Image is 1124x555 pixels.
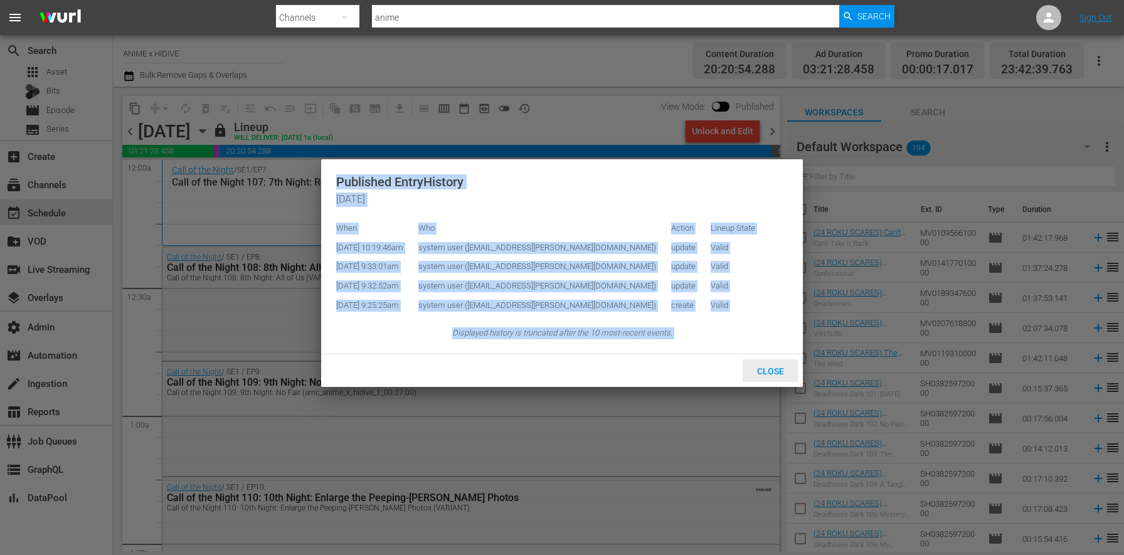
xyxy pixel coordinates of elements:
[747,366,794,376] span: Close
[664,257,703,277] td: update
[664,277,703,296] td: update
[703,257,755,277] td: Valid
[336,193,788,207] span: [DATE]
[411,277,664,296] td: system user ([EMAIL_ADDRESS][PERSON_NAME][DOMAIN_NAME])
[703,238,755,258] td: Valid
[336,219,411,238] td: When
[411,238,664,258] td: system user ([EMAIL_ADDRESS][PERSON_NAME][DOMAIN_NAME])
[1079,13,1112,23] a: Sign Out
[336,174,788,189] span: Published Entry History
[336,257,411,277] td: [DATE] 9:33:01am
[30,3,90,33] img: ans4CAIJ8jUAAAAAAAAAAAAAAAAAAAAAAAAgQb4GAAAAAAAAAAAAAAAAAAAAAAAAJMjXAAAAAAAAAAAAAAAAAAAAAAAAgAT5G...
[336,296,411,315] td: [DATE] 9:25:25am
[411,296,664,315] td: system user ([EMAIL_ADDRESS][PERSON_NAME][DOMAIN_NAME])
[703,277,755,296] td: Valid
[336,327,788,339] span: Displayed history is truncated after the 10 most-recent events.
[703,296,755,315] td: Valid
[336,277,411,296] td: [DATE] 9:32:52am
[411,257,664,277] td: system user ([EMAIL_ADDRESS][PERSON_NAME][DOMAIN_NAME])
[743,359,798,382] button: Close
[857,5,891,28] span: Search
[839,5,894,28] button: Search
[664,296,703,315] td: create
[664,238,703,258] td: update
[703,219,755,238] td: Lineup State
[8,10,23,25] span: menu
[664,219,703,238] td: Action
[336,238,411,258] td: [DATE] 10:19:46am
[411,219,664,238] td: Who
